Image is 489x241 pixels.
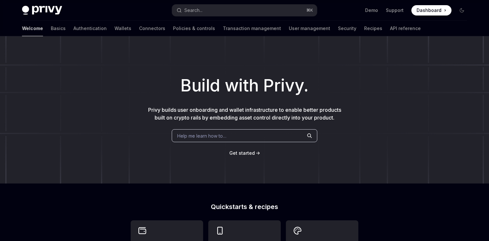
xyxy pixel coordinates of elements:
a: Connectors [139,21,165,36]
a: Transaction management [223,21,281,36]
a: Recipes [364,21,382,36]
a: Basics [51,21,66,36]
span: Privy builds user onboarding and wallet infrastructure to enable better products built on crypto ... [148,107,341,121]
div: Search... [184,6,202,14]
a: Dashboard [411,5,451,16]
span: Dashboard [417,7,441,14]
a: Policies & controls [173,21,215,36]
a: Get started [229,150,255,156]
span: Help me learn how to… [177,132,226,139]
a: API reference [390,21,421,36]
a: Security [338,21,356,36]
img: dark logo [22,6,62,15]
a: Authentication [73,21,107,36]
a: User management [289,21,330,36]
a: Welcome [22,21,43,36]
span: Get started [229,150,255,156]
button: Search...⌘K [172,5,317,16]
h2: Quickstarts & recipes [131,204,358,210]
span: ⌘ K [306,8,313,13]
h1: Build with Privy. [10,73,479,98]
button: Toggle dark mode [457,5,467,16]
a: Support [386,7,404,14]
a: Demo [365,7,378,14]
a: Wallets [114,21,131,36]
